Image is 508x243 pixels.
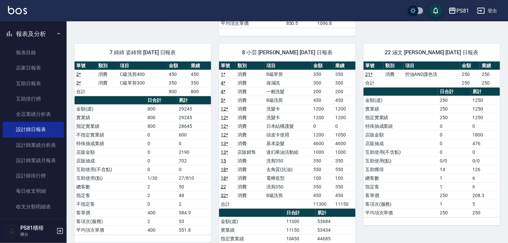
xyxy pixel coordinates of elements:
td: 客項次(服務) [364,200,438,208]
h5: PS81櫃檯 [20,225,54,231]
td: 客項次(服務) [75,217,146,226]
td: 1250 [471,96,500,105]
td: 1200 [312,105,334,113]
td: 洗剪350 [265,182,312,191]
td: 2 [177,200,211,208]
td: 100 [312,174,334,182]
td: 互助使用(不含點) [364,148,438,156]
td: 6 [471,182,500,191]
td: 4600 [312,139,334,148]
a: 設計師排行榜 [3,168,64,183]
td: 2 [146,217,177,226]
td: 350 [312,182,334,191]
td: 476 [471,139,500,148]
td: 1 [438,174,471,182]
td: 客單價 [364,191,438,200]
th: 累計 [471,88,500,96]
td: 208.3 [471,191,500,200]
th: 類別 [236,62,265,70]
td: 0 [146,165,177,174]
td: 450 [189,70,211,79]
td: 特殊抽成業績 [75,139,146,148]
td: 0 [177,165,211,174]
td: 800 [146,113,177,122]
th: 累計 [177,96,211,105]
td: 53684 [316,217,356,226]
td: 4600 [334,139,356,148]
td: 1 [438,182,471,191]
td: 0 [146,148,177,156]
table: a dense table [75,96,211,235]
td: 350 [334,156,356,165]
td: 1000 [312,148,334,156]
td: 店販銷售 [236,148,265,156]
td: 一般洗髮 [265,87,312,96]
td: 450 [334,96,356,105]
td: C級洗剪400 [119,70,167,79]
td: 250 [460,79,480,87]
td: 1250 [471,105,500,113]
td: 850.5 [285,19,316,28]
td: 584.9 [177,208,211,217]
a: 15 [221,158,226,163]
td: 0 [146,130,177,139]
td: 金額(虛) [219,217,285,226]
td: 0 [438,122,471,130]
td: 實業績 [364,105,438,113]
td: 迷幻果油活動組 [265,148,312,156]
td: 27/810 [177,174,211,182]
td: 800 [167,87,189,96]
td: 350 [334,182,356,191]
td: 實業績 [75,113,146,122]
td: 0/0 [471,156,500,165]
td: 指定客 [75,191,146,200]
td: B級單剪 [265,70,312,79]
td: 550 [334,165,356,174]
td: 實業績 [219,226,285,234]
td: 指定實業績 [364,113,438,122]
td: 洗髮卡 [265,105,312,113]
td: 250 [438,191,471,200]
td: 0 [438,148,471,156]
td: 400 [146,208,177,217]
td: 10450 [285,234,316,243]
a: 互助日報表 [3,76,64,91]
table: a dense table [364,62,500,88]
td: 6 [471,174,500,182]
td: 28645 [177,122,211,130]
td: 48 [177,191,211,200]
td: 0/0 [438,156,471,165]
td: 0 [438,139,471,148]
td: 平均項次單價 [364,208,438,217]
td: 消費 [236,70,265,79]
td: 300 [334,79,356,87]
td: 指定客 [364,182,438,191]
td: 1096.8 [316,19,356,28]
td: 350 [189,79,211,87]
td: 特殊抽成業績 [364,122,438,130]
td: 53 [177,217,211,226]
span: 8 小芸 [PERSON_NAME] [DATE] 日報表 [227,49,348,56]
td: 消費 [236,87,265,96]
td: 250 [480,70,500,79]
td: 450 [334,191,356,200]
th: 單號 [364,62,383,70]
p: 櫃台 [20,231,54,237]
td: 450 [167,70,189,79]
th: 業績 [189,62,211,70]
a: 設計師業績分析表 [3,137,64,153]
a: 店家日報表 [3,60,64,76]
td: 0 [471,122,500,130]
td: 250 [438,96,471,105]
td: 0 [471,148,500,156]
td: 11300 [312,200,334,208]
a: 互助排行榜 [3,91,64,107]
a: 每日收支明細 [3,183,64,199]
td: 平均項次單價 [75,226,146,234]
table: a dense table [219,62,356,209]
td: 消費 [236,139,265,148]
th: 金額 [312,62,334,70]
span: 7 綺綺 姿綺簡 [DATE] 日報表 [83,49,203,56]
td: 洗剪350 [265,156,312,165]
td: 800 [189,87,211,96]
